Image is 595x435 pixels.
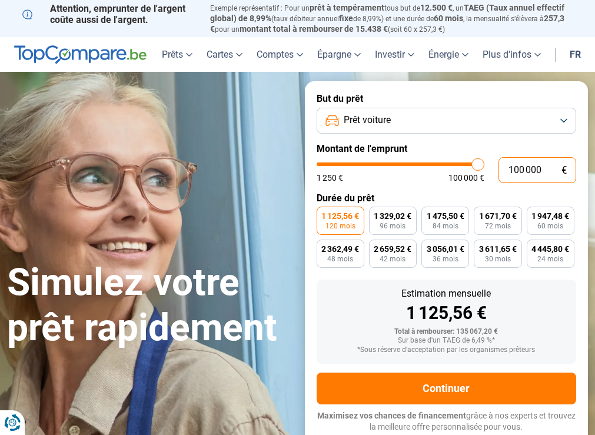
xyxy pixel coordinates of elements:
button: Prêt voiture [317,108,577,134]
span: 24 mois [537,255,563,263]
p: grâce à nos experts et trouvez la meilleure offre personnalisée pour vous. [317,410,577,433]
a: Cartes [200,37,250,72]
label: Montant de l'emprunt [317,143,577,154]
div: Sur base d'un TAEG de 6,49 %* [326,337,567,345]
a: Comptes [250,37,310,72]
span: 1 947,48 € [531,212,569,220]
span: fixe [339,14,353,23]
span: 1 475,50 € [427,212,464,220]
span: 120 mois [325,223,355,230]
span: 12.500 € [420,3,453,12]
div: 1 125,56 € [326,304,567,322]
span: Prêt voiture [344,114,391,127]
span: 96 mois [380,223,405,230]
span: TAEG (Taux annuel effectif global) de 8,99% [210,3,564,23]
span: prêt à tempérament [310,3,384,12]
span: 4 445,80 € [531,245,569,253]
span: 3 611,65 € [479,245,517,253]
span: € [561,165,567,175]
span: 84 mois [433,223,458,230]
div: *Sous réserve d'acceptation par les organismes prêteurs [326,346,567,354]
span: 3 056,01 € [427,245,464,253]
span: 100 000 € [448,174,484,182]
div: Estimation mensuelle [326,289,567,298]
img: TopCompare [14,45,147,64]
p: Attention, emprunter de l'argent coûte aussi de l'argent. [22,3,197,25]
span: Maximisez vos chances de financement [317,411,466,420]
span: 1 671,70 € [479,212,517,220]
span: 257,3 € [210,14,564,34]
p: Exemple représentatif : Pour un tous but de , un (taux débiteur annuel de 8,99%) et une durée de ... [210,3,573,34]
button: Continuer [317,373,577,404]
span: 1 125,56 € [321,212,359,220]
span: 60 mois [537,223,563,230]
label: But du prêt [317,93,577,104]
a: Investir [368,37,421,72]
a: Énergie [421,37,476,72]
label: Durée du prêt [317,192,577,204]
span: 42 mois [380,255,405,263]
a: fr [563,37,588,72]
h1: Simulez votre prêt rapidement [7,260,291,351]
span: 36 mois [433,255,458,263]
a: Épargne [310,37,368,72]
span: montant total à rembourser de 15.438 € [240,24,388,34]
div: Total à rembourser: 135 067,20 € [326,328,567,336]
span: 48 mois [327,255,353,263]
span: 1 329,02 € [374,212,411,220]
a: Plus d'infos [476,37,548,72]
span: 72 mois [485,223,511,230]
span: 2 659,52 € [374,245,411,253]
span: 1 250 € [317,174,343,182]
span: 2 362,49 € [321,245,359,253]
span: 30 mois [485,255,511,263]
a: Prêts [155,37,200,72]
span: 60 mois [434,14,463,23]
